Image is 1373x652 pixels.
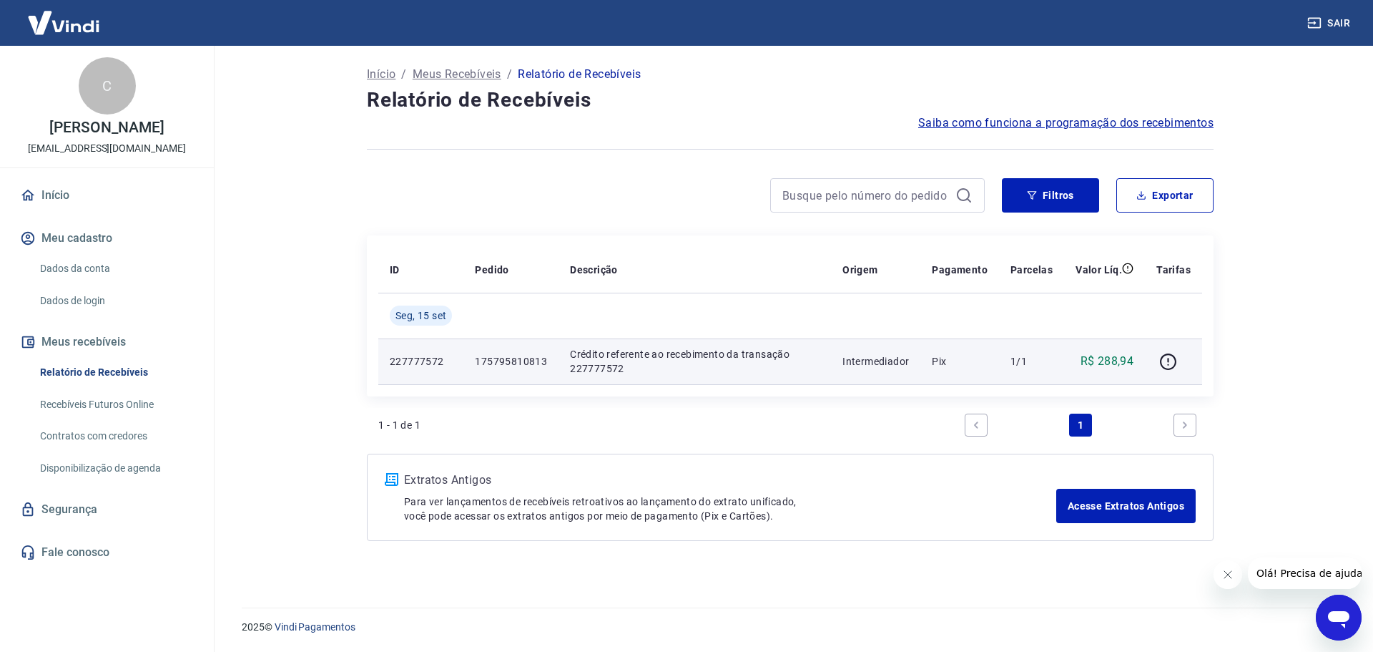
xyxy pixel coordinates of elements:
[49,120,164,135] p: [PERSON_NAME]
[1316,595,1362,641] iframe: Botão para abrir a janela de mensagens
[965,414,988,437] a: Previous page
[842,263,877,277] p: Origem
[34,254,197,283] a: Dados da conta
[932,354,988,369] p: Pix
[395,308,446,323] span: Seg, 15 set
[34,390,197,419] a: Recebíveis Futuros Online
[475,354,547,369] p: 175795810813
[17,223,197,254] button: Meu cadastro
[378,418,420,432] p: 1 - 1 de 1
[1304,10,1356,37] button: Sair
[34,286,197,316] a: Dados de login
[1010,263,1053,277] p: Parcelas
[1214,560,1242,589] iframe: Fechar mensagem
[1173,414,1196,437] a: Next page
[17,494,197,525] a: Segurança
[1116,178,1214,213] button: Exportar
[17,180,197,211] a: Início
[9,10,120,21] span: Olá! Precisa de ajuda?
[413,66,501,83] a: Meus Recebíveis
[34,422,197,451] a: Contratos com credores
[570,263,618,277] p: Descrição
[17,537,197,568] a: Fale conosco
[1056,489,1196,523] a: Acesse Extratos Antigos
[390,354,452,369] p: 227777572
[17,1,110,44] img: Vindi
[390,263,400,277] p: ID
[1156,263,1191,277] p: Tarifas
[782,185,950,206] input: Busque pelo número do pedido
[34,454,197,483] a: Disponibilização de agenda
[1081,353,1134,370] p: R$ 288,94
[1248,558,1362,589] iframe: Mensagem da empresa
[959,408,1202,442] ul: Pagination
[404,472,1056,489] p: Extratos Antigos
[367,66,395,83] a: Início
[570,347,820,376] p: Crédito referente ao recebimento da transação 227777572
[518,66,641,83] p: Relatório de Recebíveis
[932,263,988,277] p: Pagamento
[17,326,197,358] button: Meus recebíveis
[507,66,512,83] p: /
[1069,414,1092,437] a: Page 1 is your current page
[842,354,909,369] p: Intermediador
[1076,263,1122,277] p: Valor Líq.
[367,86,1214,115] h4: Relatório de Recebíveis
[401,66,406,83] p: /
[1002,178,1099,213] button: Filtros
[404,495,1056,523] p: Para ver lançamentos de recebíveis retroativos ao lançamento do extrato unificado, você pode aces...
[275,621,355,633] a: Vindi Pagamentos
[34,358,197,387] a: Relatório de Recebíveis
[242,620,1339,635] p: 2025 ©
[918,115,1214,132] a: Saiba como funciona a programação dos recebimentos
[385,473,398,486] img: ícone
[28,141,186,156] p: [EMAIL_ADDRESS][DOMAIN_NAME]
[1010,354,1053,369] p: 1/1
[79,57,136,115] div: C
[475,263,508,277] p: Pedido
